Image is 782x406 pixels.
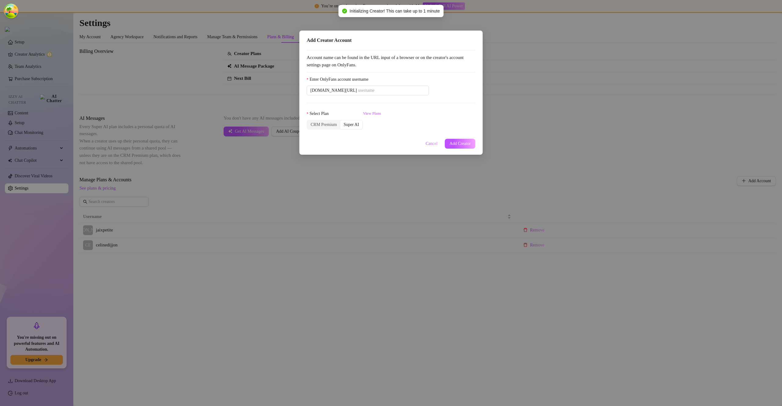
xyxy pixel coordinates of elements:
label: Select Plan [307,110,333,117]
a: View Plans [363,110,381,135]
span: Account name can be found in the URL input of a browser or on the creator's account settings page... [307,54,475,68]
button: Open Tanstack query devtools [5,5,17,17]
span: Cancel [426,141,438,146]
div: CRM Premium [307,120,340,129]
span: Add Creator [449,141,471,146]
span: Initializing Creator! This can take up to 1 minute [349,8,440,14]
span: [DOMAIN_NAME][URL] [310,87,357,94]
button: Add Creator [445,139,475,149]
div: Super AI [340,120,362,129]
input: Enter OnlyFans account username [358,87,425,94]
div: segmented control [307,120,363,130]
span: check-circle [342,9,347,13]
div: Add Creator Account [307,37,475,44]
label: Enter OnlyFans account username [307,76,373,83]
button: Cancel [421,139,443,149]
